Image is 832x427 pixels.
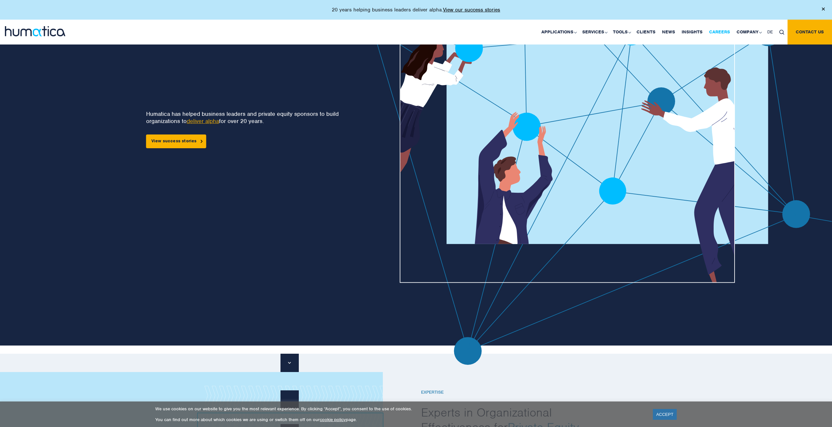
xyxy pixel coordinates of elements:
[779,30,784,35] img: search_icon
[733,20,764,44] a: Company
[187,117,219,125] a: deliver alpha
[610,20,633,44] a: Tools
[659,20,678,44] a: News
[421,390,598,395] h6: EXPERTISE
[764,20,776,44] a: DE
[146,110,350,125] p: Humatica has helped business leaders and private equity sponsors to build organizations to for ov...
[146,134,206,148] a: View success stories
[288,362,291,364] img: downarrow
[538,20,579,44] a: Applications
[201,140,203,143] img: arrowicon
[633,20,659,44] a: Clients
[579,20,610,44] a: Services
[788,20,832,44] a: Contact us
[332,7,500,13] p: 20 years helping business leaders deliver alpha.
[5,26,65,36] img: logo
[155,406,645,412] p: We use cookies on our website to give you the most relevant experience. By clicking “Accept”, you...
[767,29,773,35] span: DE
[678,20,706,44] a: Insights
[653,409,677,420] a: ACCEPT
[443,7,500,13] a: View our success stories
[320,417,346,422] a: cookie policy
[706,20,733,44] a: Careers
[155,417,645,422] p: You can find out more about which cookies we are using or switch them off on our page.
